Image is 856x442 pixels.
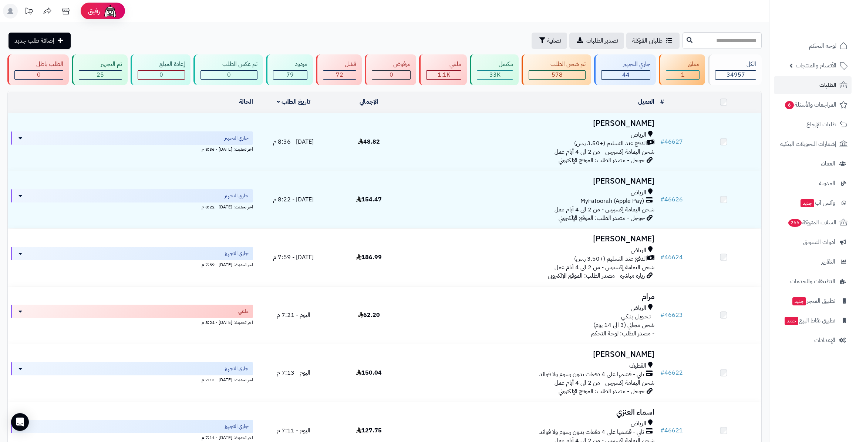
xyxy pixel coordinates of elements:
span: # [660,311,664,319]
span: الدفع عند التسليم (+3.50 ر.س) [574,139,647,148]
span: تصدير الطلبات [586,36,618,45]
span: 127.75 [356,426,382,435]
span: 1 [681,70,685,79]
span: أدوات التسويق [803,237,835,247]
div: مردود [273,60,307,68]
span: 0 [227,70,231,79]
span: جديد [801,199,814,207]
a: ملغي 1.1K [418,54,468,85]
span: التقارير [821,257,835,267]
a: تاريخ الطلب [277,97,310,106]
a: #46622 [660,368,683,377]
div: اخر تحديث: [DATE] - 7:13 م [11,375,253,383]
span: الأقسام والمنتجات [796,60,836,71]
div: فشل [323,60,356,68]
span: # [660,368,664,377]
div: الكل [715,60,756,68]
div: معلق [666,60,700,68]
span: جاري التجهيز [225,365,249,372]
span: جاري التجهيز [225,423,249,430]
a: وآتس آبجديد [774,194,852,212]
h3: [PERSON_NAME] [410,119,654,128]
span: # [660,426,664,435]
span: تطبيق نقاط البيع [784,315,835,326]
div: اخر تحديث: [DATE] - 7:11 م [11,433,253,441]
a: # [660,97,664,106]
div: 1 [666,71,699,79]
span: [DATE] - 8:22 م [273,195,314,204]
span: طلبات الإرجاع [806,119,836,130]
span: القطيف [629,362,646,370]
span: 62.20 [358,311,380,319]
div: إعادة المبلغ [138,60,185,68]
span: الرياض [631,188,646,197]
div: 25 [79,71,122,79]
a: تصدير الطلبات [569,33,624,49]
span: الرياض [631,246,646,255]
h3: [PERSON_NAME] [410,235,654,243]
span: # [660,137,664,146]
span: تـحـويـل بـنـكـي [621,312,651,321]
td: - مصدر الطلب: لوحة التحكم [407,287,657,344]
a: السلات المتروكة266 [774,214,852,231]
span: # [660,253,664,262]
div: 72 [323,71,356,79]
div: 0 [372,71,411,79]
span: جديد [792,297,806,305]
a: طلباتي المُوكلة [626,33,680,49]
div: مرفوض [372,60,411,68]
span: العملاء [821,158,835,169]
a: تم شحن الطلب 578 [520,54,593,85]
a: العملاء [774,155,852,173]
div: اخر تحديث: [DATE] - 8:21 م [11,318,253,326]
div: 578 [529,71,585,79]
img: logo-2.png [806,21,849,36]
a: الطلب باطل 0 [6,54,70,85]
a: أدوات التسويق [774,233,852,251]
span: شحن اليمامة إكسبرس - من 2 الى 4 أيام عمل [555,263,654,272]
a: التطبيقات والخدمات [774,272,852,290]
span: جوجل - مصدر الطلب: الموقع الإلكتروني [559,156,645,165]
span: MyFatoorah (Apple Pay) [580,197,644,205]
div: تم عكس الطلب [200,60,257,68]
a: التقارير [774,253,852,271]
span: شحن مجاني (3 الى 14 يوم) [593,321,654,329]
span: لوحة التحكم [809,41,836,51]
span: [DATE] - 8:36 م [273,137,314,146]
a: الإجمالي [360,97,378,106]
span: طلباتي المُوكلة [632,36,663,45]
span: التطبيقات والخدمات [790,276,835,287]
span: جاري التجهيز [225,134,249,142]
span: 25 [97,70,104,79]
span: 154.47 [356,195,382,204]
h3: اسماء العنزي [410,408,654,416]
span: 6 [785,101,794,109]
a: تم التجهيز 25 [70,54,129,85]
span: الرياض [631,131,646,139]
span: تابي - قسّمها على 4 دفعات بدون رسوم ولا فوائد [539,428,644,436]
span: جاري التجهيز [225,250,249,257]
h3: [PERSON_NAME] [410,177,654,185]
div: الطلب باطل [14,60,63,68]
a: مكتمل 33K [468,54,520,85]
a: إضافة طلب جديد [9,33,71,49]
span: 0 [390,70,393,79]
span: السلات المتروكة [788,217,836,228]
a: إشعارات التحويلات البنكية [774,135,852,153]
span: الدفع عند التسليم (+3.50 ر.س) [574,255,647,263]
a: تطبيق نقاط البيعجديد [774,312,852,329]
span: [DATE] - 7:59 م [273,253,314,262]
span: زيارة مباشرة - مصدر الطلب: الموقع الإلكتروني [548,271,645,280]
div: 79 [273,71,307,79]
span: تطبيق المتجر [792,296,835,306]
div: 44 [601,71,650,79]
span: 72 [336,70,343,79]
div: مكتمل [477,60,513,68]
span: 266 [788,219,802,227]
span: وآتس آب [800,198,835,208]
div: Open Intercom Messenger [11,413,29,431]
a: تطبيق المتجرجديد [774,292,852,310]
a: #46621 [660,426,683,435]
div: اخر تحديث: [DATE] - 7:59 م [11,260,253,268]
a: المراجعات والأسئلة6 [774,96,852,114]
